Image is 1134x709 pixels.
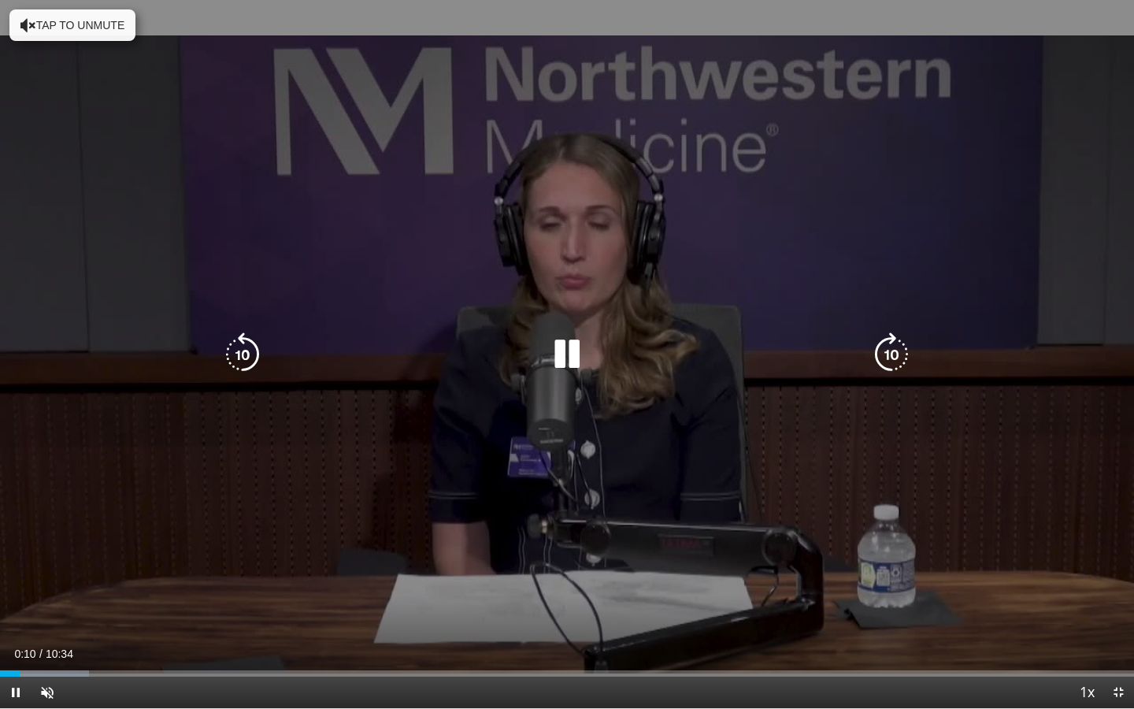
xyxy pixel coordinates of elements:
span: 10:34 [46,648,73,660]
span: / [39,648,43,660]
button: Playback Rate [1071,677,1102,708]
button: Unmute [31,677,63,708]
span: 0:10 [14,648,35,660]
button: Tap to unmute [9,9,135,41]
button: Exit Fullscreen [1102,677,1134,708]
